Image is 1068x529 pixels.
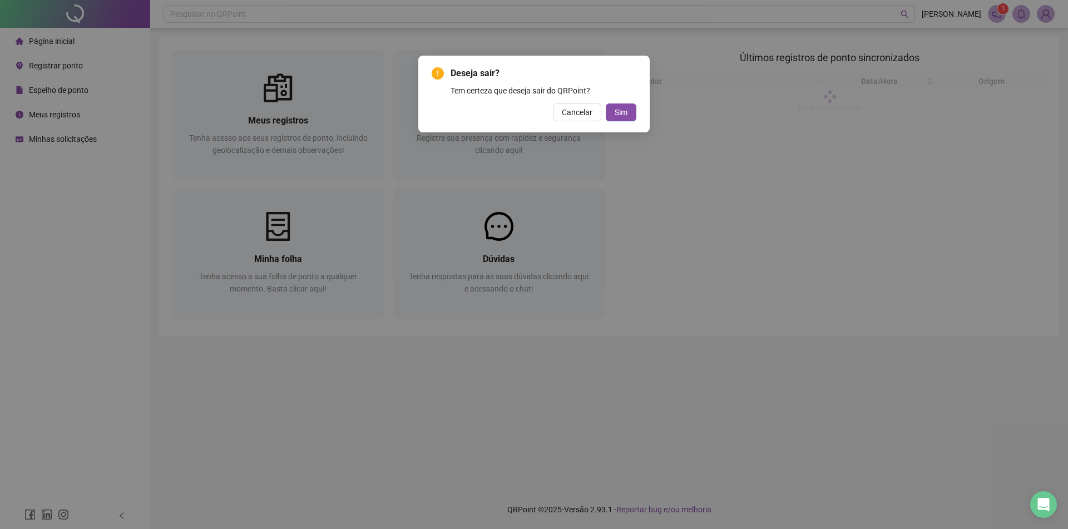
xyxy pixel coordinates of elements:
[615,106,627,118] span: Sim
[432,67,444,80] span: exclamation-circle
[451,85,636,97] div: Tem certeza que deseja sair do QRPoint?
[553,103,601,121] button: Cancelar
[1030,491,1057,518] div: Open Intercom Messenger
[451,67,636,80] span: Deseja sair?
[606,103,636,121] button: Sim
[562,106,592,118] span: Cancelar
